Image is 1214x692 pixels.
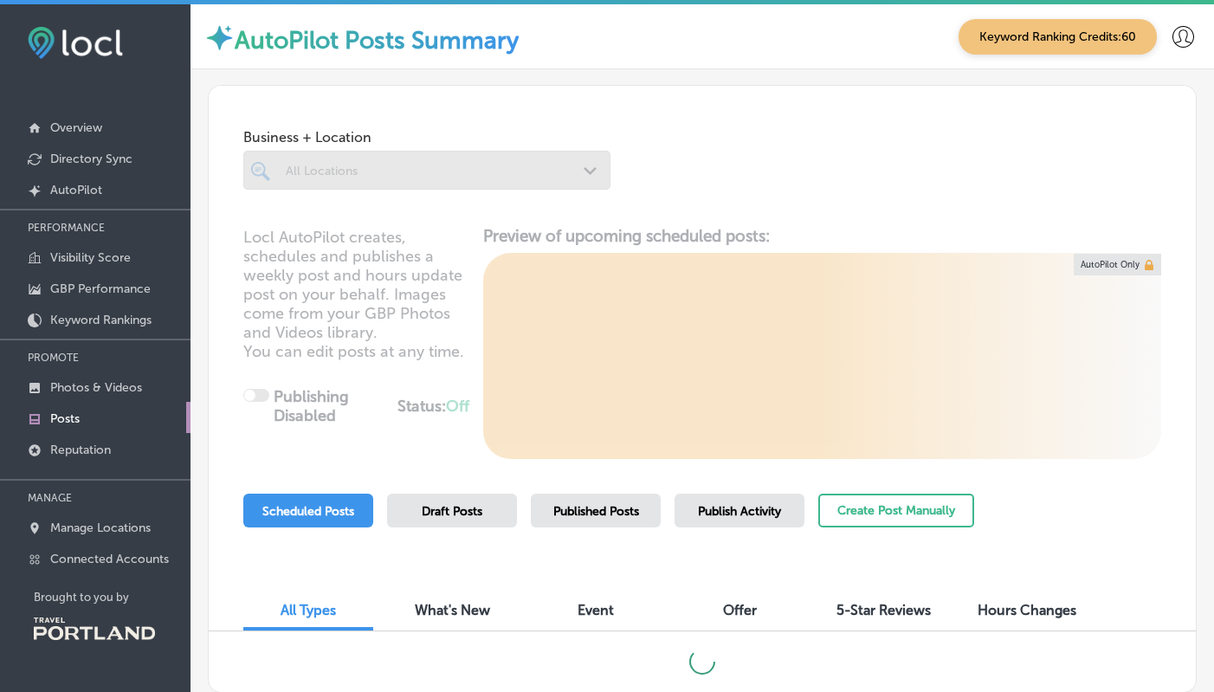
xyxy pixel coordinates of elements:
span: Hours Changes [978,602,1076,618]
p: Overview [50,120,102,135]
span: Keyword Ranking Credits: 60 [959,19,1157,55]
span: Offer [723,602,757,618]
span: Event [578,602,614,618]
p: Keyword Rankings [50,313,152,327]
label: AutoPilot Posts Summary [235,26,519,55]
img: autopilot-icon [204,23,235,53]
p: Visibility Score [50,250,131,265]
p: Manage Locations [50,521,151,535]
p: Reputation [50,443,111,457]
p: Connected Accounts [50,552,169,566]
span: All Types [281,602,336,618]
p: GBP Performance [50,281,151,296]
p: AutoPilot [50,183,102,197]
span: Published Posts [553,504,639,519]
img: Travel Portland [34,618,155,640]
p: Posts [50,411,80,426]
span: Business + Location [243,129,610,146]
p: Photos & Videos [50,380,142,395]
img: fda3e92497d09a02dc62c9cd864e3231.png [28,27,123,59]
p: Directory Sync [50,152,132,166]
span: Scheduled Posts [262,504,354,519]
p: Brought to you by [34,591,190,604]
span: 5-Star Reviews [836,602,931,618]
span: Draft Posts [422,504,482,519]
span: What's New [415,602,490,618]
span: Publish Activity [698,504,781,519]
button: Create Post Manually [818,494,974,527]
